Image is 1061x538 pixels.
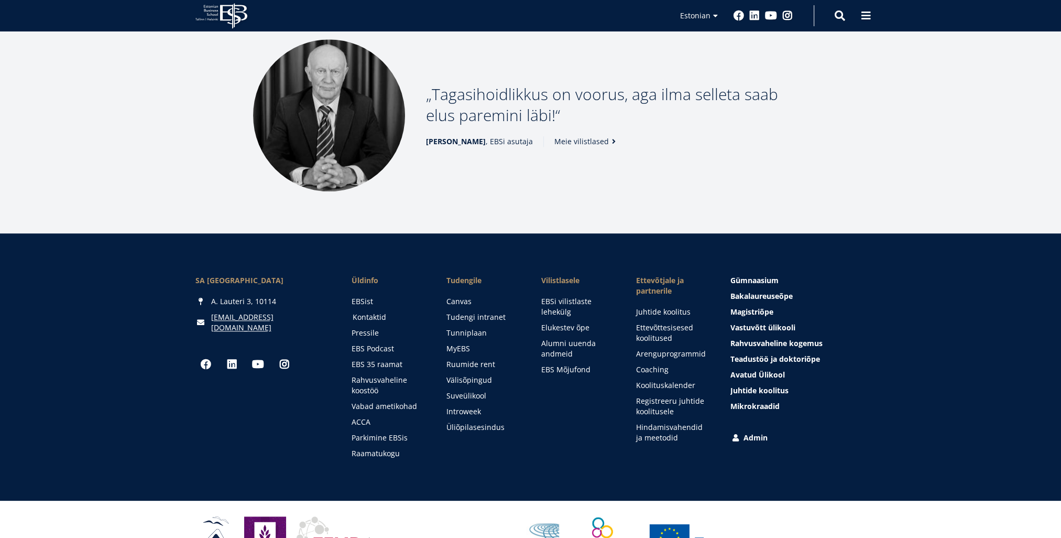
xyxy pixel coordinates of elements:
[541,275,615,286] span: Vilistlasele
[253,39,405,191] img: Madis Habakuk
[730,307,773,317] span: Magistriõpe
[446,275,520,286] a: Tudengile
[446,296,520,307] a: Canvas
[734,10,744,21] a: Facebook
[446,422,520,433] a: Üliõpilasesindus
[541,296,615,317] a: EBSi vilistlaste lehekülg
[730,354,866,364] a: Teadustöö ja doktoriõpe
[352,433,425,443] a: Parkimine EBSis
[352,375,425,396] a: Rahvusvaheline koostöö
[222,354,243,375] a: Linkedin
[765,10,777,21] a: Youtube
[730,401,780,411] span: Mikrokraadid
[730,275,779,285] span: Gümnaasium
[352,328,425,338] a: Pressile
[446,375,520,385] a: Välisõpingud
[195,296,331,307] div: A. Lauteri 3, 10114
[352,343,425,354] a: EBS Podcast
[730,401,866,412] a: Mikrokraadid
[352,296,425,307] a: EBSist
[782,10,793,21] a: Instagram
[426,136,486,146] strong: [PERSON_NAME]
[636,322,709,343] a: Ettevõttesisesed koolitused
[195,275,331,286] div: SA [GEOGRAPHIC_DATA]
[749,10,760,21] a: Linkedin
[446,406,520,417] a: Introweek
[730,370,866,380] a: Avatud Ülikool
[352,275,425,286] span: Üldinfo
[636,380,709,391] a: Koolituskalender
[730,433,866,443] a: Admin
[352,359,425,370] a: EBS 35 raamat
[446,391,520,401] a: Suveülikool
[636,364,709,375] a: Coaching
[274,354,295,375] a: Instagram
[353,312,426,322] a: Kontaktid
[426,136,533,147] span: , EBSi asutaja
[730,291,793,301] span: Bakalaureuseõpe
[730,275,866,286] a: Gümnaasium
[730,354,820,364] span: Teadustöö ja doktoriõpe
[541,338,615,359] a: Alumni uuenda andmeid
[195,354,216,375] a: Facebook
[446,312,520,322] a: Tudengi intranet
[636,307,709,317] a: Juhtide koolitus
[730,385,789,395] span: Juhtide koolitus
[446,328,520,338] a: Tunniplaan
[730,307,866,317] a: Magistriõpe
[636,349,709,359] a: Arenguprogrammid
[636,275,709,296] span: Ettevõtjale ja partnerile
[352,417,425,427] a: ACCA
[211,312,331,333] a: [EMAIL_ADDRESS][DOMAIN_NAME]
[730,338,866,349] a: Rahvusvaheline kogemus
[248,354,269,375] a: Youtube
[730,291,866,302] a: Bakalaureuseõpe
[352,401,425,412] a: Vabad ametikohad
[636,422,709,443] a: Hindamisvahendid ja meetodid
[446,359,520,370] a: Ruumide rent
[636,396,709,417] a: Registreeru juhtide koolitusele
[541,364,615,375] a: EBS Mõjufond
[730,338,823,348] span: Rahvusvaheline kogemus
[426,84,808,126] p: Tagasihoidlikkus on voorus, aga ilma selleta saab elus paremini läbi!
[730,370,785,380] span: Avatud Ülikool
[554,136,619,147] a: Meie vilistlased
[541,322,615,333] a: Elukestev õpe
[730,385,866,396] a: Juhtide koolitus
[352,448,425,459] a: Raamatukogu
[730,322,866,333] a: Vastuvõtt ülikooli
[446,343,520,354] a: MyEBS
[730,322,795,332] span: Vastuvõtt ülikooli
